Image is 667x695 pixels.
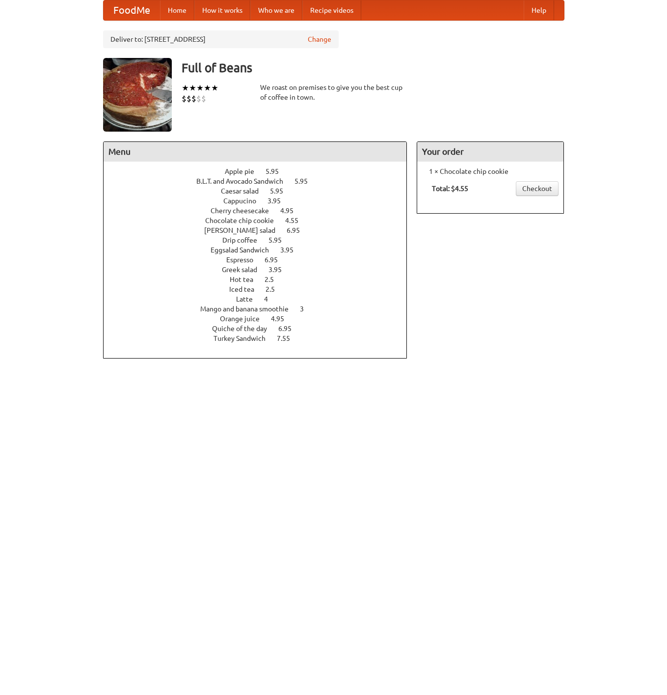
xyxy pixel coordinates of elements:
[516,181,559,196] a: Checkout
[191,93,196,104] li: $
[432,185,468,193] b: Total: $4.55
[225,167,264,175] span: Apple pie
[266,167,289,175] span: 5.95
[212,325,310,333] a: Quiche of the day 6.95
[205,217,317,224] a: Chocolate chip cookie 4.55
[221,187,268,195] span: Caesar salad
[236,295,263,303] span: Latte
[222,266,300,274] a: Greek salad 3.95
[417,142,563,162] h4: Your order
[308,34,331,44] a: Change
[220,315,302,323] a: Orange juice 4.95
[187,93,191,104] li: $
[211,246,312,254] a: Eggsalad Sandwich 3.95
[222,266,267,274] span: Greek salad
[213,334,275,342] span: Turkey Sandwich
[302,0,361,20] a: Recipe videos
[222,236,300,244] a: Drip coffee 5.95
[226,256,296,264] a: Espresso 6.95
[222,236,267,244] span: Drip coffee
[225,167,297,175] a: Apple pie 5.95
[211,83,218,93] li: ★
[278,325,301,333] span: 6.95
[422,167,559,176] li: 1 × Chocolate chip cookie
[103,30,339,48] div: Deliver to: [STREET_ADDRESS]
[200,305,298,313] span: Mango and banana smoothie
[285,217,308,224] span: 4.55
[230,276,292,283] a: Hot tea 2.5
[223,197,266,205] span: Cappucino
[265,256,288,264] span: 6.95
[229,285,293,293] a: Iced tea 2.5
[229,285,264,293] span: Iced tea
[524,0,554,20] a: Help
[189,83,196,93] li: ★
[200,305,322,313] a: Mango and banana smoothie 3
[280,246,303,254] span: 3.95
[266,285,285,293] span: 2.5
[196,93,201,104] li: $
[212,325,277,333] span: Quiche of the day
[268,236,292,244] span: 5.95
[196,177,326,185] a: B.L.T. and Avocado Sandwich 5.95
[204,226,285,234] span: [PERSON_NAME] salad
[268,266,292,274] span: 3.95
[226,256,263,264] span: Espresso
[264,295,278,303] span: 4
[201,93,206,104] li: $
[204,83,211,93] li: ★
[287,226,310,234] span: 6.95
[103,58,172,132] img: angular.jpg
[267,197,291,205] span: 3.95
[104,0,160,20] a: FoodMe
[182,58,564,78] h3: Full of Beans
[230,276,263,283] span: Hot tea
[104,142,407,162] h4: Menu
[182,93,187,104] li: $
[250,0,302,20] a: Who we are
[182,83,189,93] li: ★
[300,305,314,313] span: 3
[265,276,284,283] span: 2.5
[160,0,194,20] a: Home
[205,217,284,224] span: Chocolate chip cookie
[211,246,279,254] span: Eggsalad Sandwich
[271,315,294,323] span: 4.95
[260,83,407,102] div: We roast on premises to give you the best cup of coffee in town.
[223,197,299,205] a: Cappucino 3.95
[213,334,308,342] a: Turkey Sandwich 7.55
[204,226,318,234] a: [PERSON_NAME] salad 6.95
[280,207,303,215] span: 4.95
[221,187,301,195] a: Caesar salad 5.95
[294,177,318,185] span: 5.95
[236,295,286,303] a: Latte 4
[220,315,269,323] span: Orange juice
[211,207,312,215] a: Cherry cheesecake 4.95
[196,177,293,185] span: B.L.T. and Avocado Sandwich
[277,334,300,342] span: 7.55
[194,0,250,20] a: How it works
[196,83,204,93] li: ★
[211,207,279,215] span: Cherry cheesecake
[270,187,293,195] span: 5.95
